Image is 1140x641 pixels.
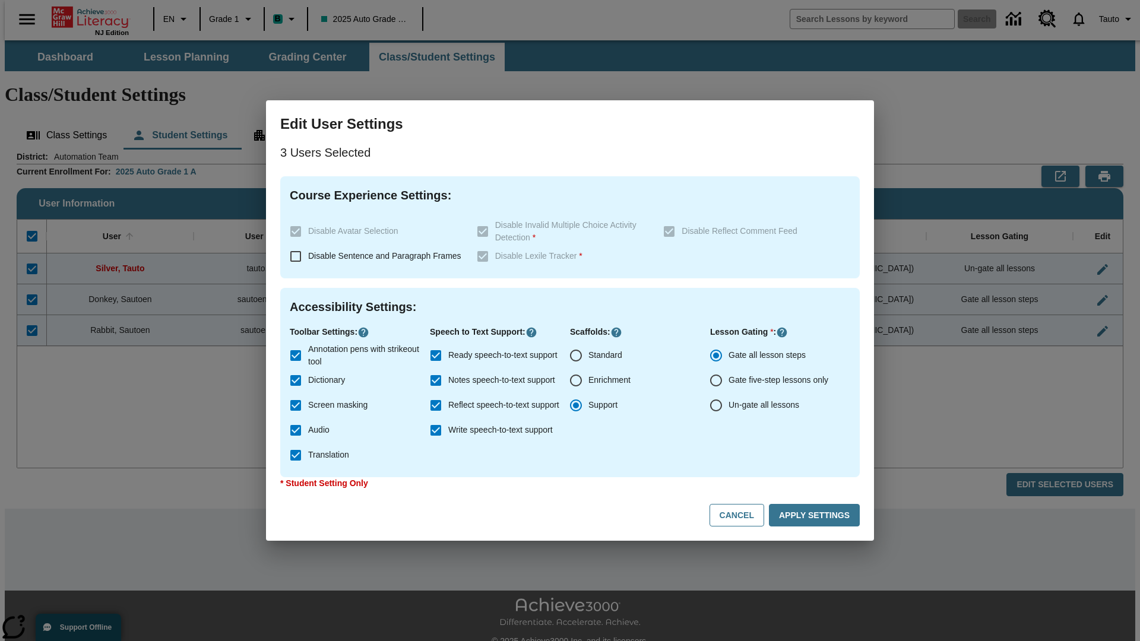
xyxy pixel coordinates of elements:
[308,424,330,436] span: Audio
[448,374,555,386] span: Notes speech-to-text support
[588,374,631,386] span: Enrichment
[495,220,636,242] span: Disable Invalid Multiple Choice Activity Detection
[710,326,850,338] p: Lesson Gating :
[290,186,850,205] h4: Course Experience Settings :
[280,477,860,490] p: * Student Setting Only
[448,424,553,436] span: Write speech-to-text support
[769,504,860,527] button: Apply Settings
[283,219,467,244] label: These settings are specific to individual classes. To see these settings or make changes, please ...
[308,343,420,368] span: Annotation pens with strikeout tool
[657,219,841,244] label: These settings are specific to individual classes. To see these settings or make changes, please ...
[280,115,860,134] h3: Edit User Settings
[776,326,788,338] button: Click here to know more about
[610,326,622,338] button: Click here to know more about
[570,326,710,338] p: Scaffolds :
[430,326,570,338] p: Speech to Text Support :
[710,504,764,527] button: Cancel
[448,349,558,361] span: Ready speech-to-text support
[308,399,368,411] span: Screen masking
[308,226,398,236] span: Disable Avatar Selection
[290,326,430,338] p: Toolbar Settings :
[588,349,622,361] span: Standard
[308,374,345,386] span: Dictionary
[729,349,806,361] span: Gate all lesson steps
[525,326,537,338] button: Click here to know more about
[448,399,559,411] span: Reflect speech-to-text support
[470,219,654,244] label: These settings are specific to individual classes. To see these settings or make changes, please ...
[682,226,797,236] span: Disable Reflect Comment Feed
[308,449,349,461] span: Translation
[729,374,828,386] span: Gate five-step lessons only
[495,251,582,261] span: Disable Lexile Tracker
[308,251,461,261] span: Disable Sentence and Paragraph Frames
[280,143,860,162] p: 3 Users Selected
[470,244,654,269] label: These settings are specific to individual classes. To see these settings or make changes, please ...
[588,399,617,411] span: Support
[729,399,799,411] span: Un-gate all lessons
[357,326,369,338] button: Click here to know more about
[290,297,850,316] h4: Accessibility Settings :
